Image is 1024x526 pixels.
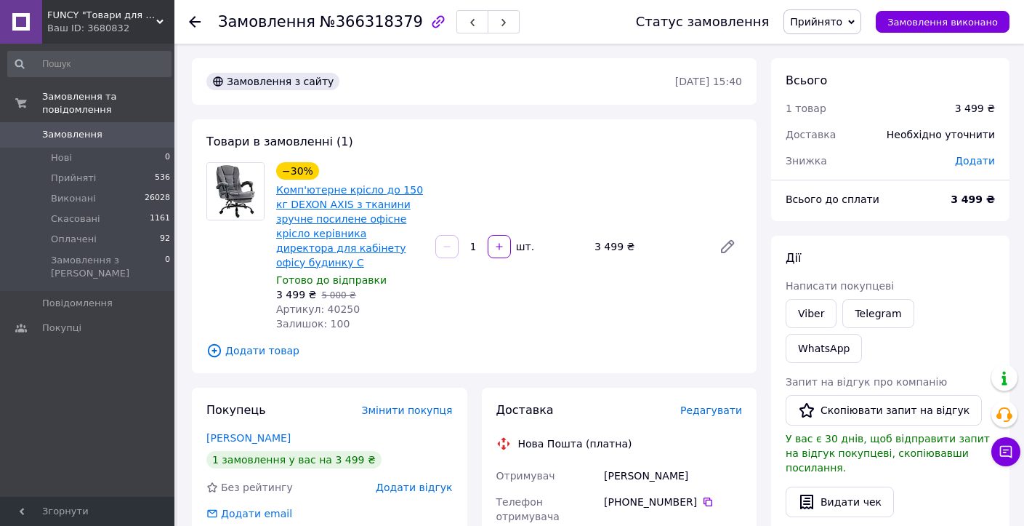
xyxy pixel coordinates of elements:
span: Доставка [496,403,554,417]
span: 0 [165,254,170,280]
span: 1 товар [786,103,826,114]
span: 5 000 ₴ [321,290,355,300]
button: Чат з покупцем [991,437,1020,466]
div: Статус замовлення [636,15,770,29]
div: −30% [276,162,319,180]
span: Залишок: 100 [276,318,350,330]
div: [PHONE_NUMBER] [604,495,742,509]
img: Комп'ютерне крісло до 150 кг DEXON AXIS з тканини зручне посилене офісне крісло керівника директо... [207,163,264,220]
span: Готово до відправки [276,274,387,286]
span: Без рейтингу [221,482,293,493]
div: Нова Пошта (платна) [515,437,636,451]
span: Повідомлення [42,297,113,310]
span: Написати покупцеві [786,280,894,292]
button: Скопіювати запит на відгук [786,395,982,426]
span: У вас є 30 днів, щоб відправити запит на відгук покупцеві, скопіювавши посилання. [786,433,990,474]
span: Замовлення та повідомлення [42,90,174,116]
span: Дії [786,251,801,265]
div: Додати email [219,506,294,521]
span: Запит на відгук про компанію [786,376,947,388]
span: Додати [955,155,995,167]
div: Необхідно уточнити [878,119,1004,151]
span: Прийняті [51,172,96,185]
span: Товари в замовленні (1) [206,135,353,148]
div: Додати email [205,506,294,521]
span: 26028 [145,192,170,205]
span: Артикул: 40250 [276,303,360,315]
div: 3 499 ₴ [589,236,707,257]
span: 3 499 ₴ [276,289,316,300]
span: 536 [155,172,170,185]
span: Замовлення [218,13,315,31]
a: WhatsApp [786,334,862,363]
a: Viber [786,299,836,328]
span: Покупці [42,322,81,335]
span: Замовлення [42,128,102,141]
span: Доставка [786,129,836,140]
span: Знижка [786,155,827,167]
span: Всього [786,73,827,87]
div: Замовлення з сайту [206,73,339,90]
span: Додати відгук [376,482,452,493]
span: 0 [165,151,170,164]
div: 1 замовлення у вас на 3 499 ₴ [206,451,382,469]
span: Додати товар [206,343,742,359]
a: Комп'ютерне крісло до 150 кг DEXON AXIS з тканини зручне посилене офісне крісло керівника директо... [276,184,423,268]
span: Нові [51,151,72,164]
span: 1161 [150,212,170,226]
b: 3 499 ₴ [951,194,995,205]
input: Пошук [7,51,172,77]
div: [PERSON_NAME] [601,463,745,489]
span: Замовлення виконано [887,17,998,28]
time: [DATE] 15:40 [675,76,742,87]
div: Ваш ID: 3680832 [47,22,174,35]
div: 3 499 ₴ [955,101,995,116]
a: Редагувати [713,232,742,261]
span: №366318379 [320,13,423,31]
span: Оплачені [51,233,97,246]
span: Виконані [51,192,96,205]
span: Редагувати [680,405,742,416]
span: Отримувач [496,470,555,482]
a: Telegram [842,299,914,328]
span: Всього до сплати [786,194,879,205]
div: Повернутися назад [189,15,201,29]
a: [PERSON_NAME] [206,432,291,444]
span: Покупець [206,403,266,417]
span: Замовлення з [PERSON_NAME] [51,254,165,280]
span: Телефон отримувача [496,496,560,522]
button: Видати чек [786,487,894,517]
span: Прийнято [790,16,842,28]
span: 92 [160,233,170,246]
button: Замовлення виконано [876,11,1009,33]
span: FUNCY "Товари для дому та активного відпочинку" [47,9,156,22]
span: Скасовані [51,212,100,226]
div: шт. [512,239,536,254]
span: Змінити покупця [362,405,453,416]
